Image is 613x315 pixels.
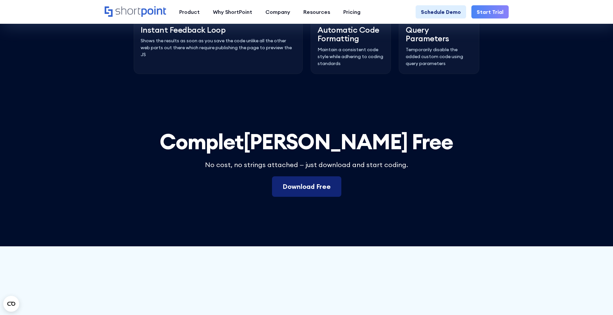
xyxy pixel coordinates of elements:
[134,130,480,153] h2: Complet﻿[PERSON_NAME] Free
[134,160,480,170] p: No cost, no strings attached – just downloa﻿d and start coding.
[297,5,337,18] a: Resources
[303,8,330,16] div: Resources
[179,8,200,16] div: Product
[141,37,296,58] p: Shows the results as soon as you save the code unlike all the other web parts out there which req...
[206,5,259,18] a: Why ShortPoint
[580,283,613,315] iframe: Chat Widget
[141,25,296,34] h3: Instant Feed﻿back Loop
[173,5,206,18] a: Product
[105,6,166,17] a: Home
[318,25,384,43] h3: Automatic Code﻿ Formatting
[416,5,466,18] a: Schedule Demo
[406,25,472,43] h3: Query Param﻿eters
[406,46,472,67] p: Temporarily disable the added custom code using query parameters
[471,5,509,18] a: Start Trial
[337,5,367,18] a: Pricing
[265,8,290,16] div: Company
[343,8,360,16] div: Pricing
[272,176,341,197] a: Download Free
[259,5,297,18] a: Company
[213,8,252,16] div: Why ShortPoint
[318,46,384,67] p: Maintain a consistent code style while adhering to coding standards
[3,296,19,312] button: Open CMP widget
[580,283,613,315] div: Chat-Widget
